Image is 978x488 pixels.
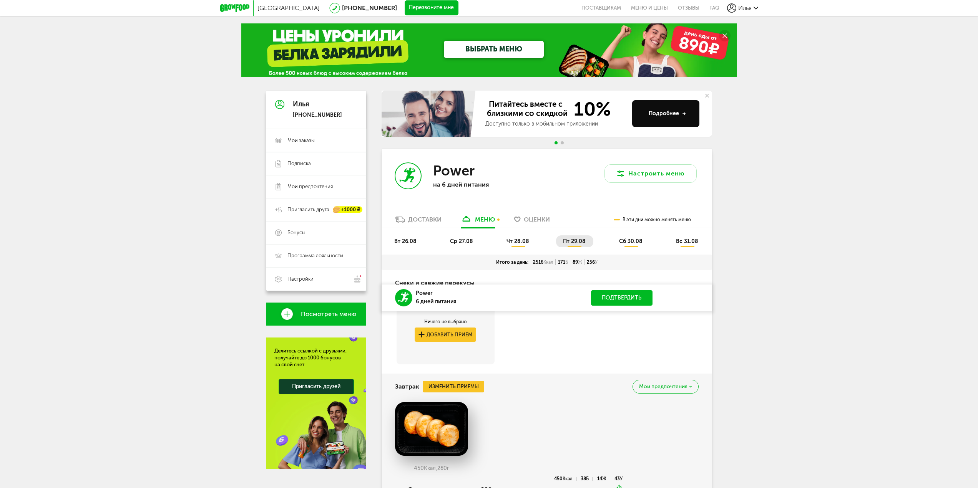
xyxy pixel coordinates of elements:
[602,476,606,481] span: Ж
[632,100,699,127] button: Подробнее
[279,379,354,394] a: Пригласить друзей
[408,216,442,223] div: Доставки
[293,112,342,119] div: [PHONE_NUMBER]
[423,381,484,392] button: Изменить приемы
[433,162,475,179] h3: Power
[578,260,582,265] span: Ж
[591,290,653,306] button: Подтвердить
[639,384,687,389] span: Мои предпочтения
[266,175,366,198] a: Мои предпочтения
[620,476,623,481] span: У
[565,260,568,265] span: Б
[293,101,342,108] div: Илья
[570,259,584,265] div: 89
[266,221,366,244] a: Бонусы
[287,160,311,167] span: Подписка
[395,276,475,290] h4: Снеки и свежие перекусы
[485,120,626,128] div: Доступно только в мобильном приложении
[543,260,553,265] span: Ккал
[394,238,417,245] span: вт 26.08
[266,198,366,221] a: Пригласить друга +1000 ₽
[614,477,623,481] div: 43
[287,183,333,190] span: Мои предпочтения
[597,477,610,481] div: 14
[619,238,643,245] span: сб 30.08
[556,259,570,265] div: 171
[563,476,573,481] span: Ккал
[391,215,445,228] a: Доставки
[584,259,600,265] div: 256
[266,244,366,267] a: Программа лояльности
[649,110,686,117] div: Подробнее
[405,0,458,16] button: Перезвоните мне
[287,229,306,236] span: Бонусы
[287,206,329,213] span: Пригласить друга
[415,328,476,342] button: Добавить приём
[524,216,550,223] span: Оценки
[563,238,586,245] span: пт 29.08
[382,91,478,137] img: family-banner.579af9d.jpg
[424,465,437,471] span: Ккал,
[581,477,593,481] div: 38
[450,238,473,245] span: ср 27.08
[257,4,320,12] span: [GEOGRAPHIC_DATA]
[554,477,576,481] div: 450
[266,129,366,152] a: Мои заказы
[475,216,495,223] div: меню
[444,41,544,58] a: ВЫБРАТЬ МЕНЮ
[416,298,456,306] p: 6 дней питания
[416,289,456,298] h3: Power
[531,259,556,265] div: 2516
[457,215,499,228] a: меню
[395,402,468,456] img: big_5rrsDeFsxAwtWuEk.png
[415,319,476,325] div: Ничего не выбрано
[555,141,558,144] span: Go to slide 1
[506,238,529,245] span: чт 28.08
[274,347,358,368] div: Делитесь ссылкой с друзьями, получайте до 1000 бонусов на свой счет
[604,164,697,183] button: Настроить меню
[395,465,468,471] div: 450 280
[266,267,366,291] a: Настройки
[569,99,611,119] span: 10%
[614,212,691,228] div: В эти дни можно менять меню
[266,303,366,326] a: Посмотреть меню
[395,379,419,394] h4: Завтрак
[287,276,314,283] span: Настройки
[586,476,589,481] span: Б
[738,4,752,12] span: Илья
[510,215,554,228] a: Оценки
[433,181,533,188] p: на 6 дней питания
[494,259,531,265] div: Итого за день:
[287,252,343,259] span: Программа лояльности
[333,207,362,213] div: +1000 ₽
[287,137,315,144] span: Мои заказы
[266,152,366,175] a: Подписка
[595,260,598,265] span: У
[447,465,449,471] span: г
[342,4,397,12] a: [PHONE_NUMBER]
[485,99,569,119] span: Питайтесь вместе с близкими со скидкой
[301,311,356,318] span: Посмотреть меню
[676,238,698,245] span: вс 31.08
[561,141,564,144] span: Go to slide 2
